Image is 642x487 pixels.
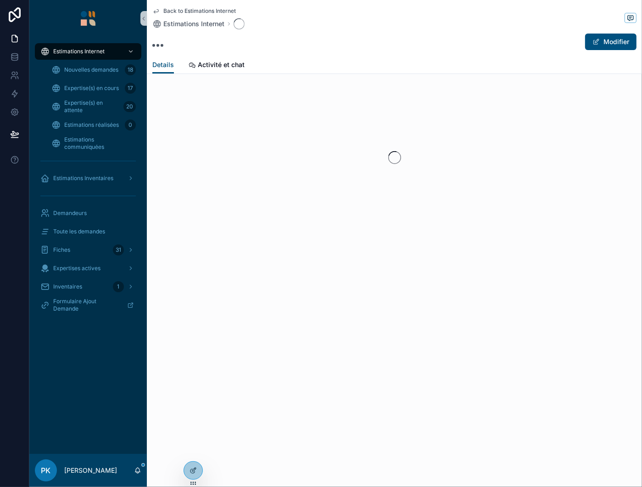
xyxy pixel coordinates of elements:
img: App logo [81,11,95,26]
p: [PERSON_NAME] [64,466,117,475]
a: Inventaires1 [35,278,141,295]
span: Estimations Internet [163,19,224,28]
a: Fiches31 [35,242,141,258]
a: Estimations Internet [152,19,224,28]
a: Estimations Inventaires [35,170,141,187]
span: Toute les demandes [53,228,105,235]
span: Nouvelles demandes [64,66,118,74]
div: 17 [125,83,136,94]
span: Estimations Inventaires [53,175,113,182]
span: Fiches [53,246,70,254]
span: Details [152,60,174,69]
a: Estimations communiquées [46,135,141,152]
a: Expertise(s) en attente20 [46,98,141,115]
span: Expertise(s) en attente [64,99,120,114]
a: Toute les demandes [35,223,141,240]
a: Back to Estimations Internet [152,7,236,15]
div: 20 [123,101,136,112]
a: Demandeurs [35,205,141,221]
a: Expertises actives [35,260,141,277]
span: Back to Estimations Internet [163,7,236,15]
div: 31 [113,244,124,255]
a: Estimations réalisées0 [46,117,141,133]
button: Modifier [585,34,636,50]
span: PK [41,465,51,476]
span: Estimations communiquées [64,136,132,151]
a: Expertise(s) en cours17 [46,80,141,96]
span: Expertises actives [53,265,100,272]
div: 18 [125,64,136,75]
a: Estimations Internet [35,43,141,60]
div: scrollable content [29,37,147,325]
span: Estimations Internet [53,48,105,55]
a: Activité et chat [189,57,245,75]
span: Expertise(s) en cours [64,85,119,92]
div: 1 [113,281,124,292]
span: Activité et chat [198,60,245,69]
a: Nouvelles demandes18 [46,62,141,78]
a: Details [152,57,174,74]
div: 0 [125,119,136,130]
span: Estimations réalisées [64,121,119,129]
span: Inventaires [53,283,82,290]
span: Formulaire Ajout Demande [53,298,120,312]
a: Formulaire Ajout Demande [35,297,141,313]
span: Demandeurs [53,210,87,217]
